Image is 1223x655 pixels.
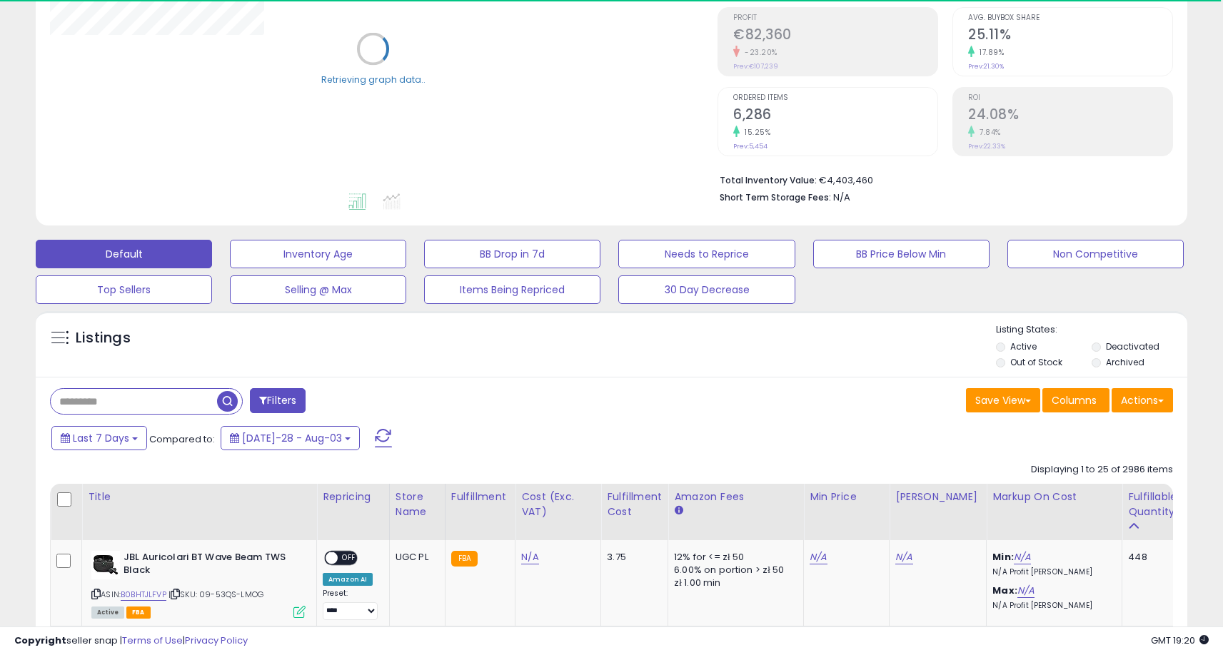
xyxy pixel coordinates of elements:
[230,240,406,268] button: Inventory Age
[1106,340,1159,352] label: Deactivated
[618,240,795,268] button: Needs to Reprice
[720,174,817,186] b: Total Inventory Value:
[126,606,151,619] span: FBA
[1106,356,1144,368] label: Archived
[424,275,600,304] button: Items Being Repriced
[1017,584,1035,598] a: N/A
[733,94,937,102] span: Ordered Items
[91,551,120,579] img: 31nXVvSk7GL._SL40_.jpg
[810,550,827,564] a: N/A
[1112,388,1173,412] button: Actions
[221,426,360,450] button: [DATE]-28 - Aug-03
[618,275,795,304] button: 30 Day Decrease
[323,489,383,504] div: Repricing
[607,489,662,519] div: Fulfillment Cost
[73,431,129,445] span: Last 7 Days
[733,142,767,151] small: Prev: 5,454
[321,73,426,86] div: Retrieving graph data..
[88,489,311,504] div: Title
[740,127,770,138] small: 15.25%
[674,564,792,577] div: 6.00% on portion > zł 50
[323,573,373,586] div: Amazon AI
[1151,634,1209,647] span: 2025-08-11 19:20 GMT
[36,275,212,304] button: Top Sellers
[674,551,792,564] div: 12% for <= zł 50
[51,426,147,450] button: Last 7 Days
[1010,340,1037,352] label: Active
[733,106,937,126] h2: 6,286
[674,577,792,589] div: zł 1.00 min
[966,388,1040,412] button: Save View
[996,323,1187,337] p: Listing States:
[250,388,306,413] button: Filters
[323,589,378,621] div: Preset:
[733,62,778,71] small: Prev: €107,239
[14,634,66,647] strong: Copyright
[1128,551,1172,564] div: 448
[968,106,1172,126] h2: 24.08%
[14,634,248,648] div: seller snap | |
[1007,240,1184,268] button: Non Competitive
[992,550,1014,564] b: Min:
[813,240,990,268] button: BB Price Below Min
[1014,550,1031,564] a: N/A
[1042,388,1109,412] button: Columns
[521,489,595,519] div: Cost (Exc. VAT)
[91,606,124,619] span: All listings currently available for purchase on Amazon
[968,26,1172,46] h2: 25.11%
[968,94,1172,102] span: ROI
[521,550,538,564] a: N/A
[124,551,297,581] b: JBL Auricolari BT Wave Beam TWS Black
[895,550,912,564] a: N/A
[396,489,439,519] div: Store Name
[968,14,1172,22] span: Avg. Buybox Share
[674,504,683,517] small: Amazon Fees.
[607,551,657,564] div: 3.75
[992,601,1111,611] p: N/A Profit [PERSON_NAME]
[975,127,1001,138] small: 7.84%
[968,62,1004,71] small: Prev: 21.30%
[992,567,1111,577] p: N/A Profit [PERSON_NAME]
[895,489,980,504] div: [PERSON_NAME]
[338,552,361,564] span: OFF
[149,432,215,446] span: Compared to:
[451,551,478,567] small: FBA
[733,26,937,46] h2: €82,360
[833,191,850,204] span: N/A
[992,489,1116,504] div: Markup on Cost
[987,484,1122,540] th: The percentage added to the cost of goods (COGS) that forms the calculator for Min & Max prices.
[168,589,263,600] span: | SKU: 09-53QS-LMOG
[396,551,434,564] div: UGC PL
[424,240,600,268] button: BB Drop in 7d
[674,489,797,504] div: Amazon Fees
[1010,356,1062,368] label: Out of Stock
[992,584,1017,597] b: Max:
[968,142,1005,151] small: Prev: 22.33%
[733,14,937,22] span: Profit
[451,489,509,504] div: Fulfillment
[230,275,406,304] button: Selling @ Max
[810,489,883,504] div: Min Price
[122,634,183,647] a: Terms of Use
[76,328,131,348] h5: Listings
[720,171,1162,188] li: €4,403,460
[740,47,777,58] small: -23.20%
[1031,463,1173,477] div: Displaying 1 to 25 of 2986 items
[185,634,248,647] a: Privacy Policy
[975,47,1004,58] small: 17.89%
[242,431,342,445] span: [DATE]-28 - Aug-03
[36,240,212,268] button: Default
[1128,489,1177,519] div: Fulfillable Quantity
[91,551,306,617] div: ASIN:
[1052,393,1097,407] span: Columns
[720,191,831,203] b: Short Term Storage Fees:
[121,589,166,601] a: B0BHTJLFVP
